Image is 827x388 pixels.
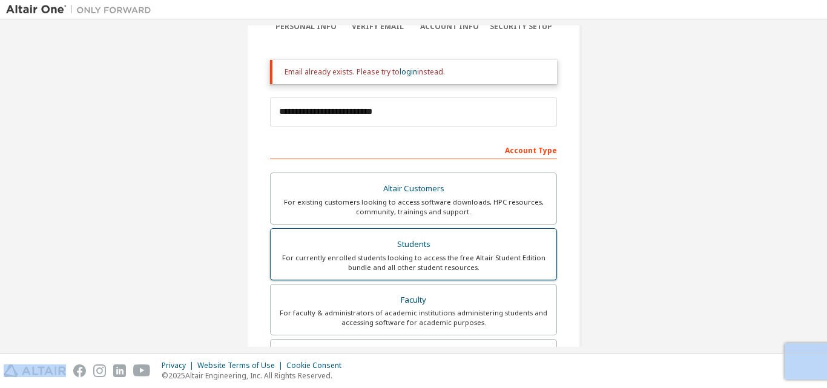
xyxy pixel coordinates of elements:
[162,370,349,381] p: © 2025 Altair Engineering, Inc. All Rights Reserved.
[413,22,486,31] div: Account Info
[113,364,126,377] img: linkedin.svg
[197,361,286,370] div: Website Terms of Use
[400,67,417,77] a: login
[278,197,549,217] div: For existing customers looking to access software downloads, HPC resources, community, trainings ...
[278,308,549,327] div: For faculty & administrators of academic institutions administering students and accessing softwa...
[278,236,549,253] div: Students
[286,361,349,370] div: Cookie Consent
[278,180,549,197] div: Altair Customers
[270,140,557,159] div: Account Type
[278,253,549,272] div: For currently enrolled students looking to access the free Altair Student Edition bundle and all ...
[133,364,151,377] img: youtube.svg
[270,22,342,31] div: Personal Info
[342,22,414,31] div: Verify Email
[285,67,547,77] div: Email already exists. Please try to instead.
[486,22,558,31] div: Security Setup
[6,4,157,16] img: Altair One
[73,364,86,377] img: facebook.svg
[162,361,197,370] div: Privacy
[93,364,106,377] img: instagram.svg
[278,292,549,309] div: Faculty
[4,364,66,377] img: altair_logo.svg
